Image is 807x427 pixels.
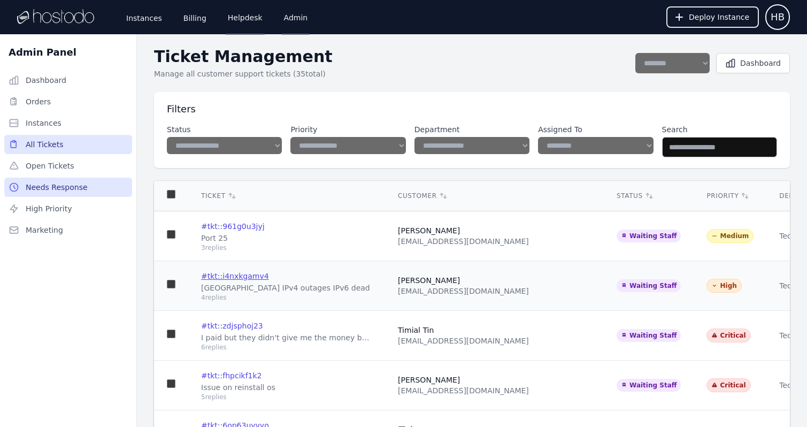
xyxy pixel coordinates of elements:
[662,124,777,135] label: Search
[706,329,750,342] span: Critical
[706,378,750,392] span: Critical
[201,293,370,302] div: 4 replies
[716,53,790,73] button: Dashboard
[290,124,405,135] label: Priority
[617,379,681,392] span: Waiting Staff
[201,382,275,393] div: Issue on reinstall os
[617,230,681,242] span: Waiting Staff
[201,192,372,200] div: Ticket
[9,45,76,60] h2: Admin Panel
[201,283,370,293] div: [GEOGRAPHIC_DATA] IPv4 outages IPv6 dead
[414,124,529,135] label: Department
[666,6,759,28] button: Deploy Instance
[201,221,265,232] button: #tkt::961g0u3jyj
[398,335,591,346] div: [EMAIL_ADDRESS][DOMAIN_NAME]
[765,4,790,30] button: User menu
[706,192,754,200] div: Priority
[538,124,653,135] label: Assigned To
[4,113,132,133] a: Instances
[201,370,262,381] button: #tkt::fhpcikf1k2
[706,229,754,243] span: Medium
[201,271,269,281] button: #tkt::i4nxkgamv4
[167,124,282,135] label: Status
[201,332,372,343] div: I paid but they didn't give me the money but the server
[398,325,591,335] div: Timial Tin
[201,233,265,243] div: Port 25
[398,236,591,247] div: [EMAIL_ADDRESS][DOMAIN_NAME]
[4,178,132,197] a: Needs Response
[771,10,785,25] span: HB
[154,68,627,79] p: Manage all customer support tickets ( 35 total )
[154,47,627,66] h2: Ticket Management
[4,199,132,218] a: High Priority
[398,375,591,385] div: [PERSON_NAME]
[398,192,591,200] div: Customer
[4,92,132,111] a: Orders
[201,243,265,252] div: 3 replies
[617,192,681,200] div: Status
[398,286,591,296] div: [EMAIL_ADDRESS][DOMAIN_NAME]
[617,329,681,342] span: Waiting Staff
[167,103,777,116] h3: Filters
[4,156,132,176] a: Open Tickets
[706,279,741,293] span: High
[201,393,275,401] div: 5 replies
[201,321,263,331] button: #tkt::zdjsphoj23
[4,135,132,154] a: All Tickets
[617,279,681,292] span: Waiting Staff
[17,9,94,25] img: Logo
[689,12,749,22] span: Deploy Instance
[201,343,372,352] div: 6 replies
[398,275,591,286] div: [PERSON_NAME]
[4,71,132,90] a: Dashboard
[398,385,591,396] div: [EMAIL_ADDRESS][DOMAIN_NAME]
[4,220,132,240] a: Marketing
[398,225,591,236] div: [PERSON_NAME]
